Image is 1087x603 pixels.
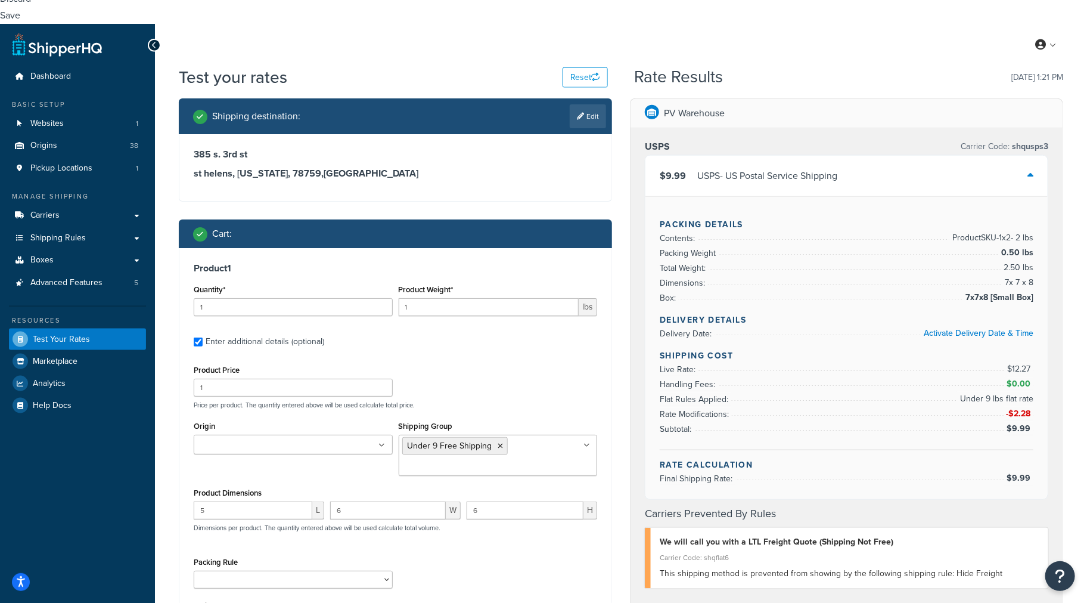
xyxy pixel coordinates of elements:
[212,111,300,122] h2: Shipping destination :
[660,247,719,259] span: Packing Weight
[9,66,146,88] a: Dashboard
[697,168,837,184] div: USPS - US Postal Service Shipping
[9,227,146,249] a: Shipping Rules
[1007,363,1033,375] span: $12.27
[194,262,597,274] h3: Product 1
[660,327,715,340] span: Delivery Date:
[9,351,146,372] a: Marketplace
[660,218,1033,231] h4: Packing Details
[194,366,240,375] label: Product Price
[961,138,1048,155] p: Carrier Code:
[962,290,1033,305] span: 7x7x8 [Small Box]
[33,335,90,345] span: Test Your Rates
[583,502,597,519] span: H
[194,298,393,316] input: 0
[1007,472,1033,484] span: $9.99
[136,163,138,174] span: 1
[136,119,138,129] span: 1
[30,141,57,151] span: Origins
[949,231,1033,245] span: Product SKU-1 x 2 - 2 lbs
[660,378,718,391] span: Handling Fees:
[660,534,1039,551] div: We will call you with a LTL Freight Quote (Shipping Not Free)
[9,135,146,157] a: Origins38
[9,205,146,227] a: Carriers
[30,233,86,243] span: Shipping Rules
[30,119,64,129] span: Websites
[924,327,1033,339] a: Activate Delivery Date & Time
[9,113,146,135] a: Websites1
[194,338,203,347] input: Enter additional details (optional)
[645,141,670,153] h3: USPS
[563,67,608,88] button: Reset
[33,401,72,411] span: Help Docs
[570,104,606,128] a: Edit
[9,135,146,157] li: Origins
[660,262,709,274] span: Total Weight:
[660,314,1033,326] h4: Delivery Details
[30,278,103,288] span: Advanced Features
[399,422,453,431] label: Shipping Group
[660,292,679,304] span: Box:
[33,357,77,367] span: Marketplace
[9,272,146,294] a: Advanced Features5
[9,329,146,350] a: Test Your Rates
[660,472,735,485] span: Final Shipping Rate:
[194,558,238,567] label: Packing Rule
[194,168,597,180] h3: st helens, [US_STATE], 78759 , [GEOGRAPHIC_DATA]
[660,459,1033,471] h4: Rate Calculation
[191,524,440,532] p: Dimensions per product. The quantity entered above will be used calculate total volume.
[664,105,725,122] p: PV Warehouse
[33,379,66,389] span: Analytics
[579,298,597,316] span: lbs
[634,68,723,86] h2: Rate Results
[9,373,146,394] a: Analytics
[1006,407,1033,420] span: -$2.28
[399,285,454,294] label: Product Weight*
[9,157,146,180] a: Pickup Locations1
[179,66,287,89] h1: Test your rates
[399,298,579,316] input: 0.00
[9,316,146,326] div: Resources
[130,141,138,151] span: 38
[660,363,698,376] span: Live Rate:
[9,395,146,416] a: Help Docs
[194,149,597,160] h3: 385 s. 3rd st
[194,285,225,294] label: Quantity*
[660,393,731,406] span: Flat Rules Applied:
[134,278,138,288] span: 5
[660,350,1033,362] h4: Shipping Cost
[1045,561,1075,591] button: Open Resource Center
[206,333,324,350] div: Enter additional details (optional)
[660,549,1039,566] div: Carrier Code: shqflat6
[30,255,54,265] span: Boxes
[30,72,71,82] span: Dashboard
[408,440,492,452] span: Under 9 Free Shipping
[645,506,1048,522] h4: Carriers Prevented By Rules
[957,392,1033,406] span: Under 9 lbs flat rate
[9,272,146,294] li: Advanced Features
[9,113,146,135] li: Websites
[446,502,461,519] span: W
[660,423,694,435] span: Subtotal:
[1007,422,1033,435] span: $9.99
[660,277,708,289] span: Dimensions:
[660,232,698,245] span: Contents:
[660,169,686,183] span: $9.99
[9,100,146,110] div: Basic Setup
[30,163,92,174] span: Pickup Locations
[998,246,1033,260] span: 0.50 lbs
[9,191,146,202] div: Manage Shipping
[9,249,146,271] a: Boxes
[9,157,146,180] li: Pickup Locations
[1010,140,1048,153] span: shqusps3
[1011,69,1063,86] p: [DATE] 1:21 PM
[660,408,732,420] span: Rate Modifications:
[30,211,60,221] span: Carriers
[194,422,215,431] label: Origin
